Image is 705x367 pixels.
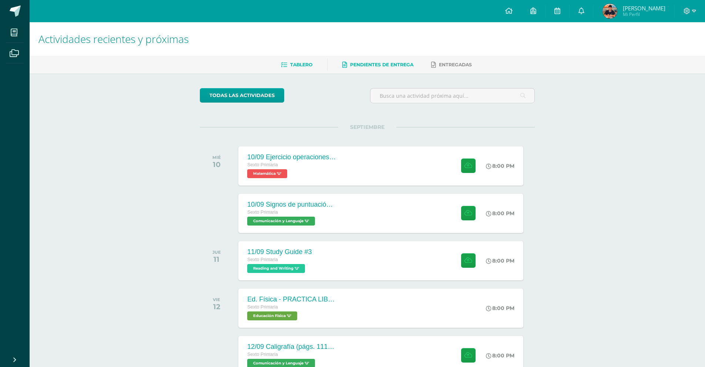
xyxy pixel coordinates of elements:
[623,4,665,12] span: [PERSON_NAME]
[247,257,278,262] span: Sexto Primaria
[212,255,221,264] div: 11
[281,59,312,71] a: Tablero
[342,59,413,71] a: Pendientes de entrega
[431,59,472,71] a: Entregadas
[212,155,221,160] div: MIÉ
[486,210,514,217] div: 8:00 PM
[370,89,534,103] input: Busca una actividad próxima aquí...
[247,264,305,273] span: Reading and Writing 'U'
[486,352,514,359] div: 8:00 PM
[212,250,221,255] div: JUE
[486,257,514,264] div: 8:00 PM
[486,305,514,311] div: 8:00 PM
[247,153,336,161] div: 10/09 Ejercicio operaciones con enteros
[486,163,514,169] div: 8:00 PM
[439,62,472,67] span: Entregadas
[623,11,665,17] span: Mi Perfil
[350,62,413,67] span: Pendientes de entrega
[247,352,278,357] span: Sexto Primaria
[247,201,336,208] div: 10/09 Signos de puntuación (págs. 186-188)
[338,124,396,130] span: SEPTIEMBRE
[247,210,278,215] span: Sexto Primaria
[213,297,220,302] div: VIE
[247,248,312,256] div: 11/09 Study Guide #3
[290,62,312,67] span: Tablero
[247,162,278,167] span: Sexto Primaria
[602,4,617,19] img: 29099325648fe4a0e4f11228af93af4a.png
[247,169,287,178] span: Matemática 'U'
[247,311,297,320] span: Educación Física 'U'
[247,304,278,310] span: Sexto Primaria
[200,88,284,103] a: todas las Actividades
[212,160,221,169] div: 10
[213,302,220,311] div: 12
[38,32,189,46] span: Actividades recientes y próximas
[247,217,315,226] span: Comunicación y Lenguaje 'U'
[247,343,336,351] div: 12/09 Caligrafía (págs. 111-115)
[247,296,336,303] div: Ed. Física - PRACTICA LIBRE Voleibol - S4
